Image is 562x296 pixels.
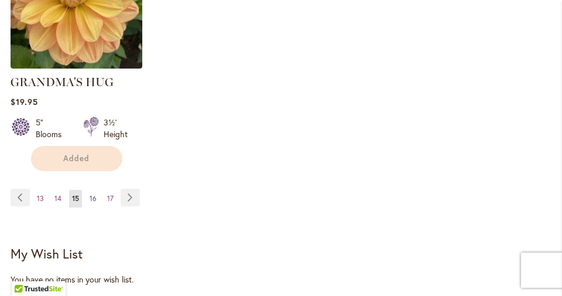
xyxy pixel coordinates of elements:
[104,117,128,140] div: 3½' Height
[11,75,114,89] a: GRANDMA'S HUG
[52,190,64,207] a: 14
[36,117,69,140] div: 5" Blooms
[11,60,142,71] a: GRANDMA'S HUG
[9,254,42,287] iframe: Launch Accessibility Center
[87,190,100,207] a: 16
[90,194,97,203] span: 16
[72,194,79,203] span: 15
[37,194,44,203] span: 13
[34,190,47,207] a: 13
[11,245,83,262] strong: My Wish List
[54,194,61,203] span: 14
[11,274,551,285] div: You have no items in your wish list.
[11,96,38,107] span: $19.95
[107,194,114,203] span: 17
[104,190,116,207] a: 17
